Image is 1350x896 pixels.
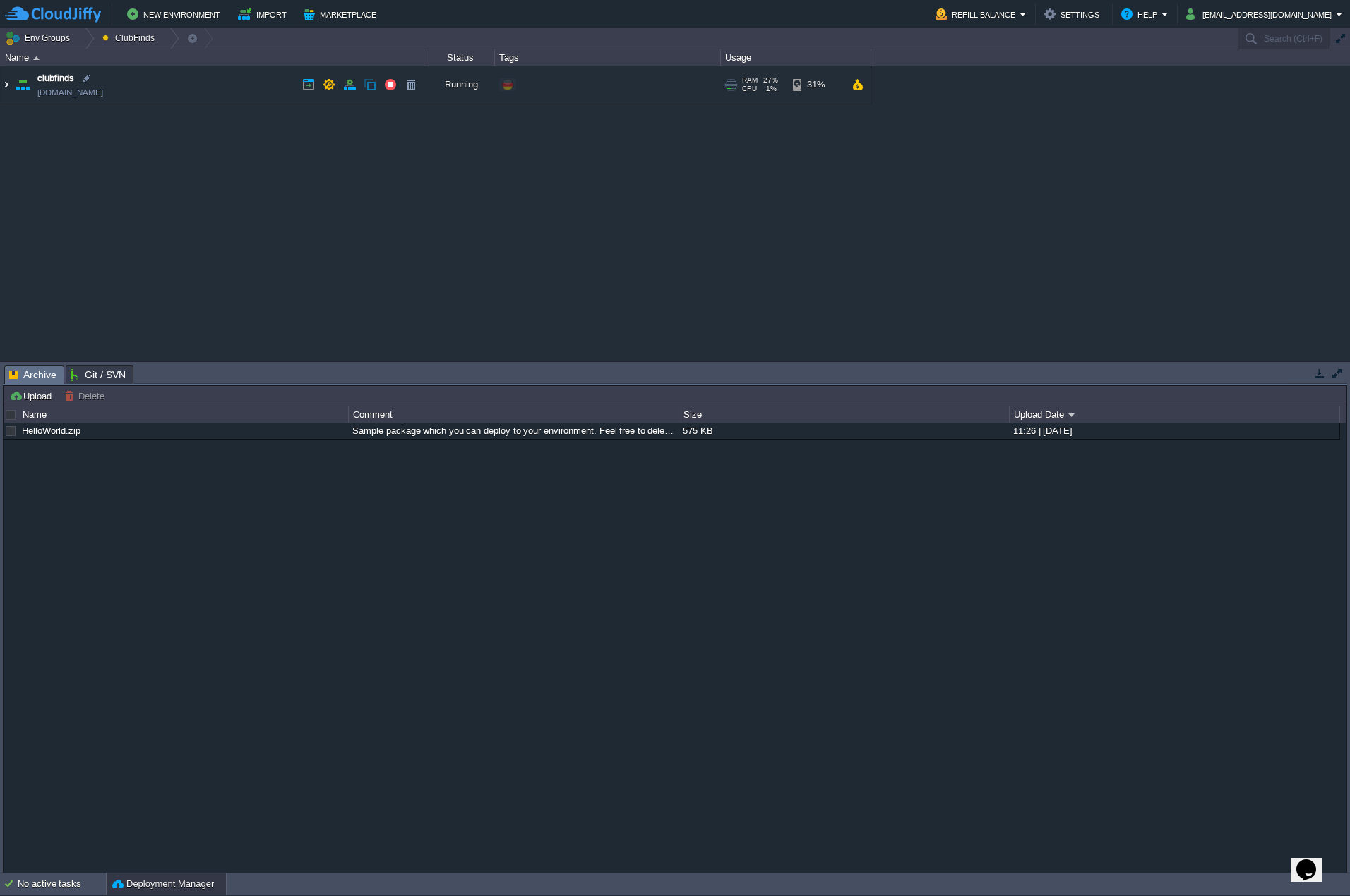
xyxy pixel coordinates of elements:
div: Status [425,49,494,66]
span: 1% [763,85,777,93]
div: Comment [350,406,679,423]
div: Tags [496,49,720,66]
span: RAM [742,76,758,85]
button: ClubFinds [102,28,160,48]
button: Refill Balance [936,6,1020,23]
button: Settings [1044,6,1104,23]
div: Running [424,66,495,104]
span: Git / SVN [71,366,126,383]
button: Upload [9,389,56,402]
img: AMDAwAAAACH5BAEAAAAALAAAAAABAAEAAAICRAEAOw== [33,56,40,60]
div: Name [19,406,348,423]
div: Name [1,49,424,66]
button: New Environment [127,6,225,23]
button: [EMAIL_ADDRESS][DOMAIN_NAME] [1186,6,1336,23]
span: Archive [9,366,56,384]
button: Delete [64,389,109,402]
div: Usage [722,49,871,66]
div: Upload Date [1010,406,1339,423]
div: Size [680,406,1009,423]
a: [DOMAIN_NAME] [37,85,103,99]
span: 27% [763,76,778,85]
button: Marketplace [304,6,381,23]
div: No active tasks [18,873,106,895]
div: 11:26 | [DATE] [1010,423,1339,439]
button: Deployment Manager [112,877,214,891]
button: Help [1121,6,1161,23]
iframe: chat widget [1291,840,1336,882]
div: 31% [793,66,839,104]
a: HelloWorld.zip [22,425,80,436]
div: 575 KB [679,423,1008,439]
button: Env Groups [5,28,75,48]
a: clubfinds [37,71,74,85]
img: AMDAwAAAACH5BAEAAAAALAAAAAABAAEAAAICRAEAOw== [13,66,32,104]
span: CPU [742,85,757,93]
img: CloudJiffy [5,6,101,23]
img: AMDAwAAAACH5BAEAAAAALAAAAAABAAEAAAICRAEAOw== [1,66,12,104]
button: Import [238,6,291,23]
div: Sample package which you can deploy to your environment. Feel free to delete and upload a package... [349,423,678,439]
